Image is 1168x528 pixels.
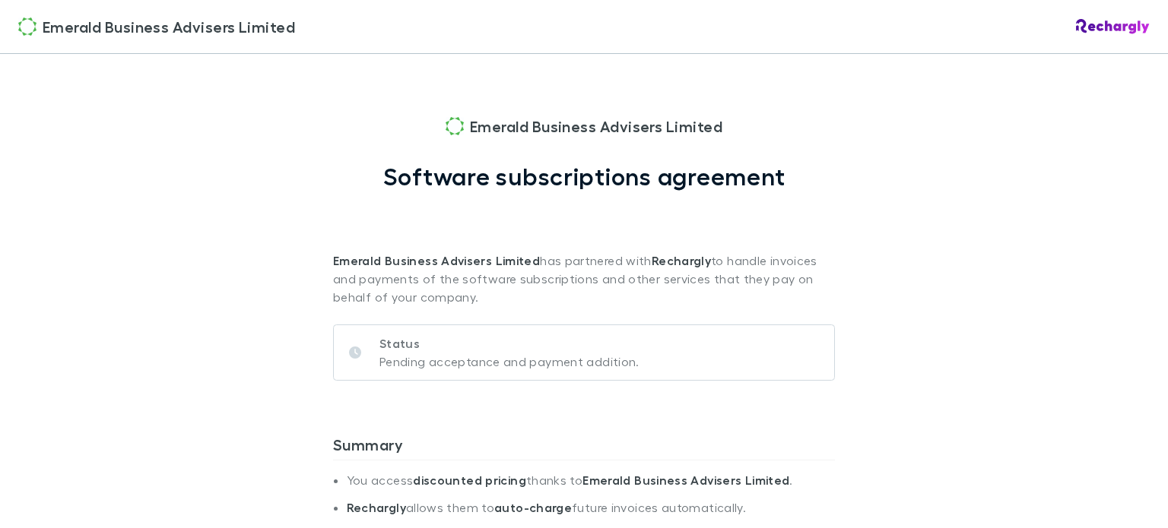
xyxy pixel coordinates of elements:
img: Emerald Business Advisers Limited's Logo [18,17,36,36]
span: Emerald Business Advisers Limited [470,115,722,138]
strong: Rechargly [652,253,711,268]
p: has partnered with to handle invoices and payments of the software subscriptions and other servic... [333,191,835,306]
strong: auto-charge [494,500,572,515]
p: Status [379,334,640,353]
p: Pending acceptance and payment addition. [379,353,640,371]
img: Emerald Business Advisers Limited's Logo [446,117,464,135]
li: allows them to future invoices automatically. [347,500,835,527]
strong: Emerald Business Advisers Limited [582,473,789,488]
img: Rechargly Logo [1076,19,1150,34]
li: You access thanks to . [347,473,835,500]
strong: Rechargly [347,500,406,515]
span: Emerald Business Advisers Limited [43,15,295,38]
h3: Summary [333,435,835,460]
strong: discounted pricing [413,473,526,488]
h1: Software subscriptions agreement [383,162,786,191]
strong: Emerald Business Advisers Limited [333,253,540,268]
